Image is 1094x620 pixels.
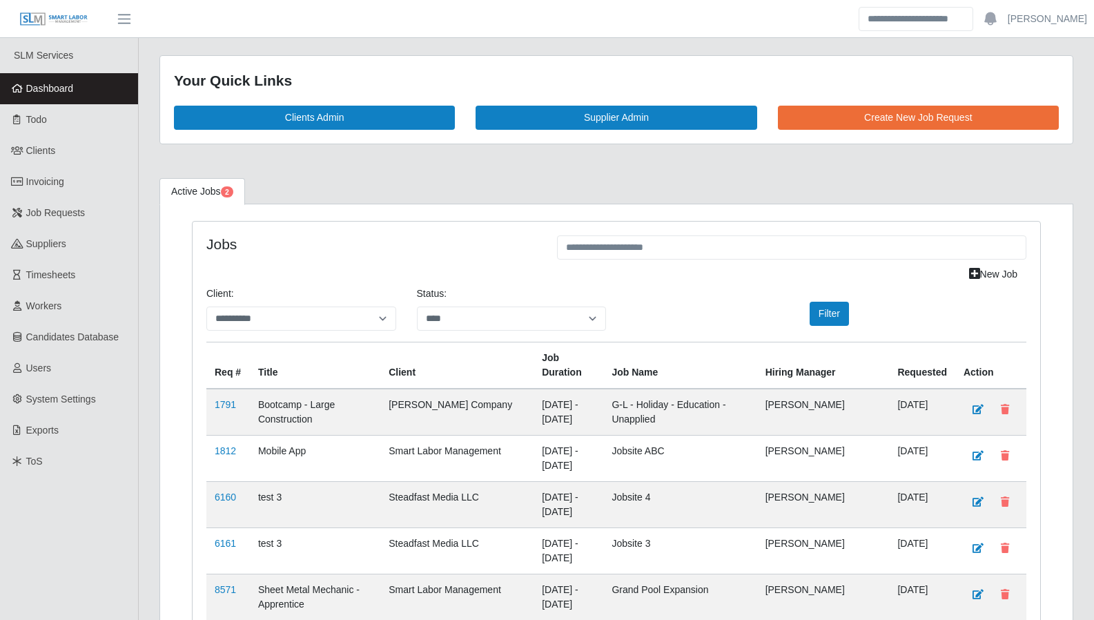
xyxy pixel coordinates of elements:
td: [PERSON_NAME] [757,435,890,481]
td: Mobile App [250,435,380,481]
span: Users [26,362,52,374]
td: Jobsite ABC [603,435,756,481]
td: [DATE] - [DATE] [534,389,603,436]
td: [DATE] [889,527,955,574]
td: Sheet Metal Mechanic - Apprentice [250,574,380,620]
th: Requested [889,342,955,389]
span: Timesheets [26,269,76,280]
a: 6160 [215,492,236,503]
td: [DATE] [889,574,955,620]
th: Client [380,342,534,389]
td: Smart Labor Management [380,435,534,481]
h4: Jobs [206,235,536,253]
td: Bootcamp - Large Construction [250,389,380,436]
span: Invoicing [26,176,64,187]
span: Dashboard [26,83,74,94]
span: Candidates Database [26,331,119,342]
td: Smart Labor Management [380,574,534,620]
label: Client: [206,287,234,301]
a: Supplier Admin [476,106,756,130]
th: Hiring Manager [757,342,890,389]
td: G-L - Holiday - Education - Unapplied [603,389,756,436]
th: Job Duration [534,342,603,389]
td: [DATE] - [DATE] [534,481,603,527]
span: System Settings [26,394,96,405]
th: Title [250,342,380,389]
a: 8571 [215,584,236,595]
td: [DATE] - [DATE] [534,527,603,574]
td: Steadfast Media LLC [380,481,534,527]
span: Pending Jobs [221,186,233,197]
a: Active Jobs [159,178,245,205]
a: New Job [960,262,1026,287]
span: SLM Services [14,50,73,61]
span: Workers [26,300,62,311]
th: Req # [206,342,250,389]
td: Grand Pool Expansion [603,574,756,620]
td: Jobsite 3 [603,527,756,574]
th: Action [955,342,1026,389]
span: Clients [26,145,56,156]
td: [PERSON_NAME] Company [380,389,534,436]
td: [PERSON_NAME] [757,574,890,620]
span: ToS [26,456,43,467]
img: SLM Logo [19,12,88,27]
div: Your Quick Links [174,70,1059,92]
td: [PERSON_NAME] [757,389,890,436]
a: 6161 [215,538,236,549]
td: [DATE] - [DATE] [534,435,603,481]
th: Job Name [603,342,756,389]
td: Jobsite 4 [603,481,756,527]
button: Filter [810,302,849,326]
td: [DATE] [889,389,955,436]
td: [DATE] - [DATE] [534,574,603,620]
td: [PERSON_NAME] [757,481,890,527]
td: Steadfast Media LLC [380,527,534,574]
a: 1791 [215,399,236,410]
span: Exports [26,425,59,436]
td: [DATE] [889,481,955,527]
td: [DATE] [889,435,955,481]
span: Todo [26,114,47,125]
td: [PERSON_NAME] [757,527,890,574]
a: 1812 [215,445,236,456]
td: test 3 [250,527,380,574]
a: Create New Job Request [778,106,1059,130]
span: Job Requests [26,207,86,218]
span: Suppliers [26,238,66,249]
a: Clients Admin [174,106,455,130]
label: Status: [417,287,447,301]
td: test 3 [250,481,380,527]
a: [PERSON_NAME] [1008,12,1087,26]
input: Search [859,7,973,31]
